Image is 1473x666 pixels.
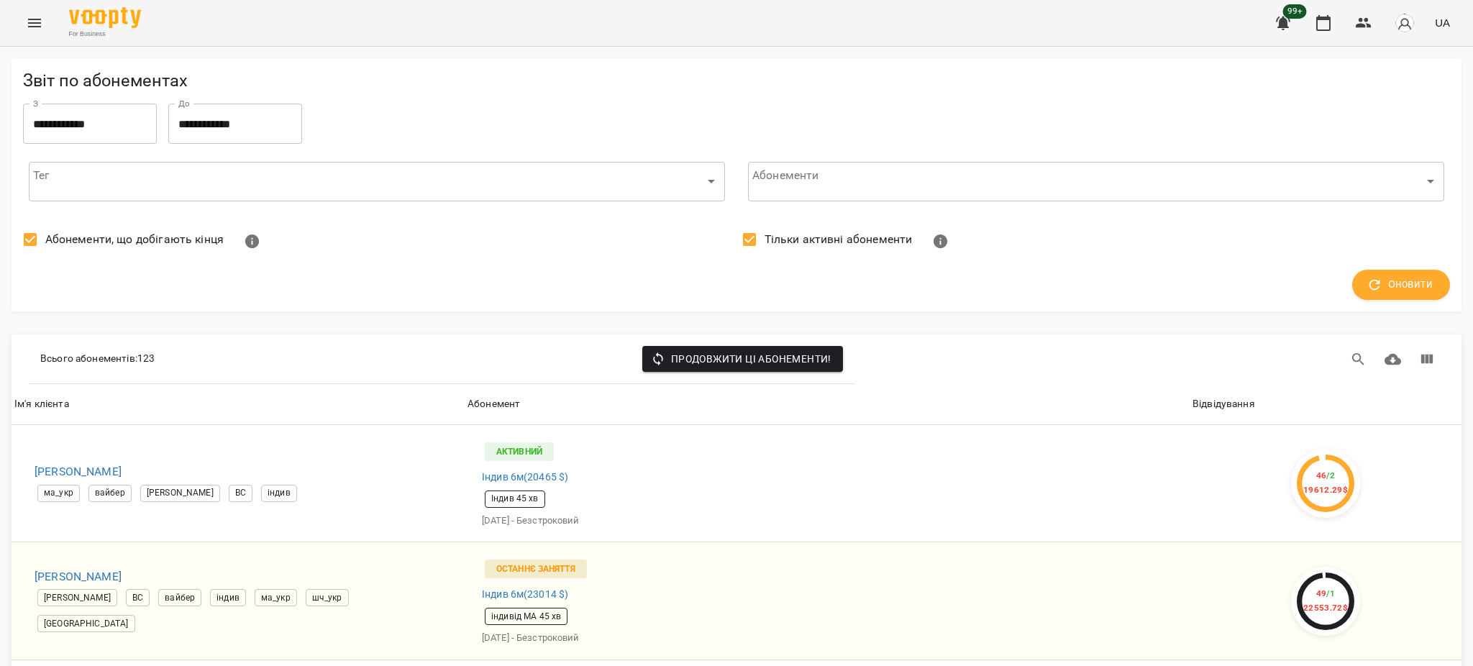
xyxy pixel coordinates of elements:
a: [PERSON_NAME][PERSON_NAME]ВСвайберіндивма_укршч_укр[GEOGRAPHIC_DATA] [23,567,453,636]
div: Ім'я клієнта [14,396,69,413]
span: Абонемент [468,396,1187,413]
span: Індив 45 хв [485,493,544,505]
span: Оновити [1369,275,1433,294]
button: Завантажити CSV [1376,342,1410,377]
div: Table Toolbar [12,334,1461,384]
span: / 1 [1326,588,1335,598]
span: Тільки активні абонементи [765,231,913,248]
img: Voopty Logo [69,7,141,28]
p: [DATE] - Безстроковий [482,631,1172,645]
button: Оновити [1352,270,1450,300]
button: Показувати тільки абонементи з залишком занять або з відвідуваннями. Активні абонементи - це ті, ... [924,224,958,259]
span: вайбер [159,592,201,604]
div: Сортувати [14,396,69,413]
span: Індив 6м ( 20465 $ ) [482,470,568,485]
span: UA [1435,15,1450,30]
span: Відвідування [1192,396,1459,413]
span: індивід МА 45 хв [485,611,567,623]
a: Останнє заняттяІндив 6м(23014 $)індивід МА 45 хв[DATE] - Безстроковий [476,551,1178,651]
span: вайбер [89,487,131,499]
h6: [PERSON_NAME] [35,567,453,587]
p: Останнє заняття [485,560,587,578]
h6: [PERSON_NAME] [35,462,453,482]
p: Активний [485,442,554,461]
a: [PERSON_NAME]ма_укрвайбер[PERSON_NAME]ВСіндив [23,462,453,505]
span: ВС [127,592,149,604]
a: АктивнийІндив 6м(20465 $)Індив 45 хв[DATE] - Безстроковий [476,434,1178,534]
span: індив [211,592,245,604]
div: Абонемент [468,396,520,413]
span: / 2 [1326,470,1335,480]
button: Menu [17,6,52,40]
div: Сортувати [1192,396,1255,413]
button: Вигляд колонок [1410,342,1444,377]
div: 49 22553.72 $ [1303,587,1349,615]
span: ма_укр [255,592,296,604]
h5: Звіт по абонементах [23,70,1450,92]
button: Показати абонементи з 3 або менше відвідуваннями або що закінчуються протягом 7 днів [235,224,270,259]
div: ​ [29,161,725,201]
span: індив [262,487,296,499]
span: Абонементи, що добігають кінця [45,231,224,248]
span: ма_укр [38,487,79,499]
button: UA [1429,9,1456,36]
span: [PERSON_NAME] [141,487,219,499]
div: ​ [748,161,1444,201]
span: 99+ [1283,4,1307,19]
span: Індив 6м ( 23014 $ ) [482,587,568,602]
div: Відвідування [1192,396,1255,413]
span: [PERSON_NAME] [38,592,117,604]
button: Продовжити ці абонементи! [642,346,843,372]
span: Ім'я клієнта [14,396,462,413]
span: For Business [69,29,141,39]
div: 46 19612.29 $ [1303,469,1349,497]
span: шч_укр [306,592,348,604]
span: [GEOGRAPHIC_DATA] [38,618,134,630]
p: Всього абонементів : 123 [40,352,155,366]
div: Сортувати [468,396,520,413]
img: avatar_s.png [1395,13,1415,33]
span: Продовжити ці абонементи! [654,350,831,368]
button: Пошук [1341,342,1376,377]
p: [DATE] - Безстроковий [482,514,1172,528]
span: ВС [229,487,252,499]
